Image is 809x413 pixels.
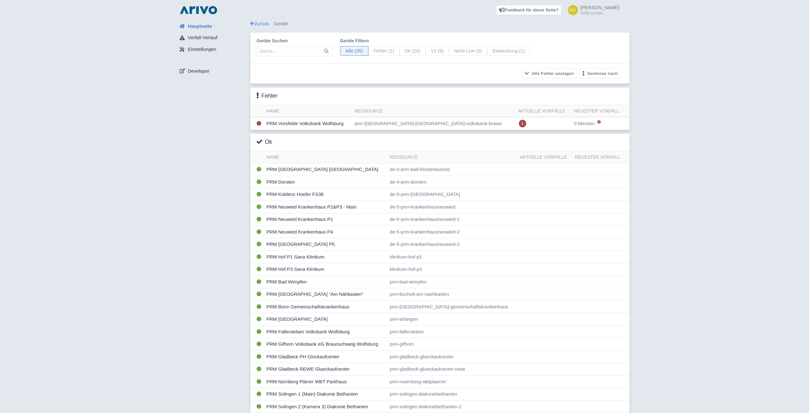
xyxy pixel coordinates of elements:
span: [PERSON_NAME] [581,5,619,10]
th: Neuester Vorfall [571,105,630,117]
span: Alle (35) [340,46,368,56]
td: de-5-prm-krankenhausneuwied-2 [387,226,517,238]
td: PRM [GEOGRAPHIC_DATA] [GEOGRAPHIC_DATA] [264,163,387,176]
th: Ressource [352,105,515,117]
input: Suche… [257,46,332,56]
span: Vorfall-Verlauf [188,34,217,41]
label: Geräte filtern [340,38,530,44]
td: PRM Bonn Gemeinschaftskrankenhaus [264,301,387,313]
td: prm-gladbeck-glueckaufcenter-rewe [387,363,517,376]
img: logo [178,5,219,15]
td: de-5-prm-krankenhausneuwied-3 [387,238,517,251]
span: 1 [519,120,526,127]
td: prm-solingen-diakoniebethanien-2 [387,400,517,413]
h3: Fehler [257,93,277,100]
th: Name [264,105,352,117]
td: PRM Bad Wimpfen [264,276,387,288]
td: PRM Gifhorn Volksbank eG Braunschweig Wolfsburg [264,338,387,351]
th: Name [264,151,387,163]
td: PRM Koblenz Hoefer FS36 [264,188,387,201]
td: prm-bocholt-am-naehkasten [387,288,517,301]
td: prm-fallersleben [387,325,517,338]
span: Developer [188,68,209,75]
button: Sortieren nach [579,69,621,78]
span: Nicht Live (0) [449,46,487,56]
td: PRM Dorsten [264,176,387,188]
td: de-5-prm-krankenhausneuwied [387,201,517,213]
td: prm-[GEOGRAPHIC_DATA]-[GEOGRAPHIC_DATA]-volksbank-brawo [352,117,515,130]
a: Zurück [250,21,269,26]
label: Geräte suchen [257,38,332,44]
td: PRM Hof P3 Sana Klinikum [264,263,387,276]
td: PRM [GEOGRAPHIC_DATA] [264,313,387,326]
span: Ok (24) [399,46,426,56]
small: PRM GmbH [581,11,619,15]
div: Geräte [250,20,630,27]
td: de-4-prm-dorsten [387,176,517,188]
td: prm-nuernberg-wbtplaerrer [387,375,517,388]
td: PRM Nürnberg Plärrer WBT Parkhaus [264,375,387,388]
th: Ressource [387,151,517,163]
span: Fehler (1) [368,46,399,56]
td: PRM Vorsfelde Volksbank Wolfsburg [264,117,352,130]
a: Feedback für diese Seite? [496,5,562,15]
th: Aktuelle Vorfälle [518,151,573,163]
td: prm-gladbeck-glueckaufcenter [387,350,517,363]
th: Aktuelle Vorfälle [515,105,571,117]
td: de-5-prm-krankenhausneuwied-1 [387,213,517,226]
span: Hauptseite [188,23,212,30]
td: prm-solingen-diakoniebethanien [387,388,517,401]
a: Vorfall-Verlauf [174,32,250,44]
th: Neuester Vorfall [572,151,630,163]
td: prm-erlangen [387,313,517,326]
td: PRM [GEOGRAPHIC_DATA] "Am Nähkasten" [264,288,387,301]
button: Alle Fehler anzeigen [522,69,577,78]
td: de-5-prm-[GEOGRAPHIC_DATA] [387,188,517,201]
a: [PERSON_NAME] PRM GmbH [564,5,619,15]
span: 0 Minuten [574,121,595,126]
td: prm-bad-wimpfen [387,276,517,288]
td: klinikum-hof-p1 [387,251,517,263]
td: PRM Neuwied Krankenhaus P2&P3 - Main [264,201,387,213]
td: PRM Gladbeck REWE Glueckaufcenter [264,363,387,376]
td: klinikum-hof-p3 [387,263,517,276]
a: Einstellungen [174,44,250,56]
h3: Ok [257,139,272,146]
td: PRM Fallersleben Volksbank Wolfsburg [264,325,387,338]
span: Entwicklung (1) [487,46,530,56]
span: Einstellungen [188,46,216,53]
span: V2 (9) [425,46,449,56]
td: PRM Solingen 1 (Main) Diakonie Bethanien [264,388,387,401]
a: Hauptseite [174,20,250,32]
td: PRM Hof P1 Sana Klinikum [264,251,387,263]
td: PRM Gladbeck PH Glückaufcenter [264,350,387,363]
td: PRM Neuwied Krankenhaus P1 [264,213,387,226]
a: Developer [174,65,250,77]
td: PRM Neuwied Krankenhaus P4 [264,226,387,238]
td: PRM [GEOGRAPHIC_DATA] P5 [264,238,387,251]
td: PRM Solingen 2 (Kamera 3) Diakonie Bethanien [264,400,387,413]
td: de-0-prm-bad-klosterlausnitz [387,163,517,176]
td: prm-gifhorn [387,338,517,351]
td: prm-[GEOGRAPHIC_DATA]-gemeinschaftskrankenhaus [387,301,517,313]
